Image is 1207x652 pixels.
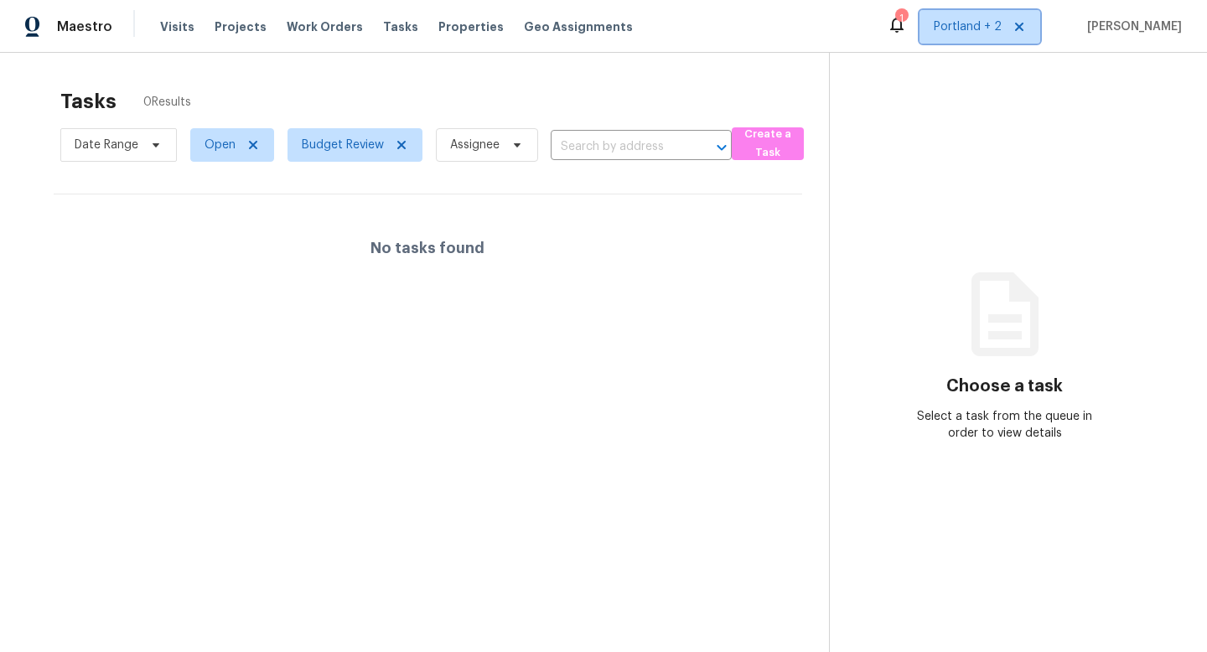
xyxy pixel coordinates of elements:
[438,18,504,35] span: Properties
[895,10,907,27] div: 1
[75,137,138,153] span: Date Range
[57,18,112,35] span: Maestro
[383,21,418,33] span: Tasks
[551,134,685,160] input: Search by address
[917,408,1092,442] div: Select a task from the queue in order to view details
[946,378,1063,395] h3: Choose a task
[370,240,484,256] h4: No tasks found
[524,18,633,35] span: Geo Assignments
[287,18,363,35] span: Work Orders
[740,125,795,163] span: Create a Task
[934,18,1002,35] span: Portland + 2
[302,137,384,153] span: Budget Review
[450,137,500,153] span: Assignee
[732,127,804,160] button: Create a Task
[60,93,117,110] h2: Tasks
[1080,18,1182,35] span: [PERSON_NAME]
[143,94,191,111] span: 0 Results
[160,18,194,35] span: Visits
[215,18,267,35] span: Projects
[205,137,236,153] span: Open
[710,136,733,159] button: Open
